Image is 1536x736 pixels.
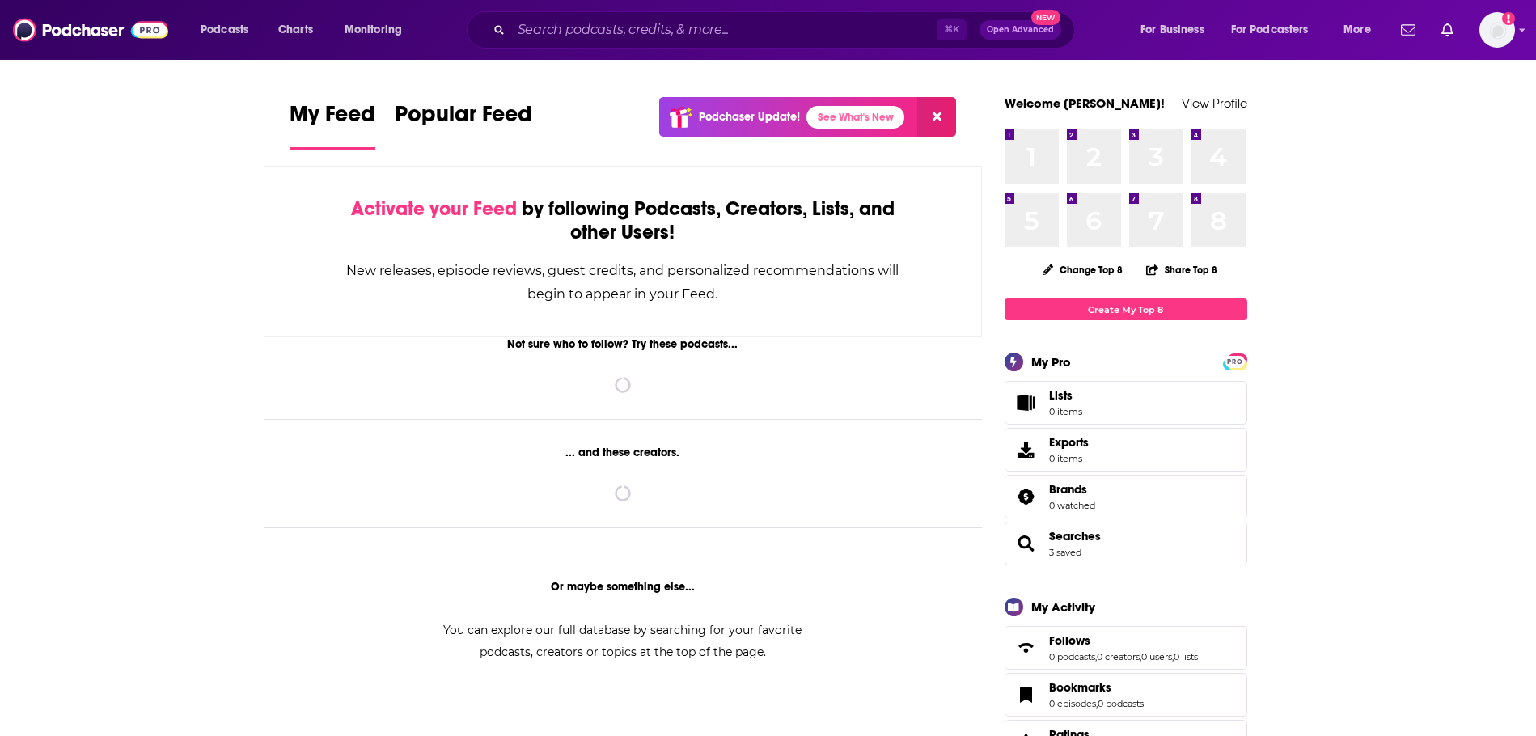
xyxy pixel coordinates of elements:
[1145,254,1218,286] button: Share Top 8
[1010,438,1043,461] span: Exports
[1049,388,1073,403] span: Lists
[268,17,323,43] a: Charts
[1031,354,1071,370] div: My Pro
[1479,12,1515,48] img: User Profile
[424,620,822,663] div: You can explore our full database by searching for your favorite podcasts, creators or topics at ...
[1049,482,1095,497] a: Brands
[1049,406,1082,417] span: 0 items
[1049,482,1087,497] span: Brands
[201,19,248,41] span: Podcasts
[278,19,313,41] span: Charts
[1005,522,1247,565] span: Searches
[1049,680,1144,695] a: Bookmarks
[395,100,532,137] span: Popular Feed
[1479,12,1515,48] span: Logged in as KellyG
[1049,633,1198,648] a: Follows
[511,17,937,43] input: Search podcasts, credits, & more...
[987,26,1054,34] span: Open Advanced
[482,11,1090,49] div: Search podcasts, credits, & more...
[264,580,983,594] div: Or maybe something else...
[1049,698,1096,709] a: 0 episodes
[345,259,901,306] div: New releases, episode reviews, guest credits, and personalized recommendations will begin to appe...
[1095,651,1097,662] span: ,
[1140,651,1141,662] span: ,
[1221,17,1332,43] button: open menu
[806,106,904,129] a: See What's New
[1049,547,1081,558] a: 3 saved
[1049,435,1089,450] span: Exports
[1435,16,1460,44] a: Show notifications dropdown
[1049,388,1082,403] span: Lists
[1129,17,1225,43] button: open menu
[1049,633,1090,648] span: Follows
[1097,651,1140,662] a: 0 creators
[1005,95,1165,111] a: Welcome [PERSON_NAME]!
[1182,95,1247,111] a: View Profile
[1332,17,1391,43] button: open menu
[1049,680,1111,695] span: Bookmarks
[1031,10,1060,25] span: New
[1031,599,1095,615] div: My Activity
[1049,500,1095,511] a: 0 watched
[1005,381,1247,425] a: Lists
[1005,626,1247,670] span: Follows
[699,110,800,124] p: Podchaser Update!
[1479,12,1515,48] button: Show profile menu
[345,197,901,244] div: by following Podcasts, Creators, Lists, and other Users!
[1033,260,1133,280] button: Change Top 8
[333,17,423,43] button: open menu
[1141,651,1172,662] a: 0 users
[1010,532,1043,555] a: Searches
[937,19,967,40] span: ⌘ K
[1096,698,1098,709] span: ,
[1049,529,1101,544] a: Searches
[1010,485,1043,508] a: Brands
[1140,19,1204,41] span: For Business
[351,197,517,221] span: Activate your Feed
[1005,673,1247,717] span: Bookmarks
[189,17,269,43] button: open menu
[1172,651,1174,662] span: ,
[1225,355,1245,367] a: PRO
[1005,298,1247,320] a: Create My Top 8
[345,19,402,41] span: Monitoring
[1010,637,1043,659] a: Follows
[395,100,532,150] a: Popular Feed
[1502,12,1515,25] svg: Add a profile image
[264,337,983,351] div: Not sure who to follow? Try these podcasts...
[290,100,375,137] span: My Feed
[1231,19,1309,41] span: For Podcasters
[1010,391,1043,414] span: Lists
[1394,16,1422,44] a: Show notifications dropdown
[1049,453,1089,464] span: 0 items
[1174,651,1198,662] a: 0 lists
[1010,683,1043,706] a: Bookmarks
[1098,698,1144,709] a: 0 podcasts
[1225,356,1245,368] span: PRO
[1343,19,1371,41] span: More
[290,100,375,150] a: My Feed
[13,15,168,45] img: Podchaser - Follow, Share and Rate Podcasts
[264,446,983,459] div: ... and these creators.
[1005,475,1247,518] span: Brands
[1049,651,1095,662] a: 0 podcasts
[1005,428,1247,472] a: Exports
[980,20,1061,40] button: Open AdvancedNew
